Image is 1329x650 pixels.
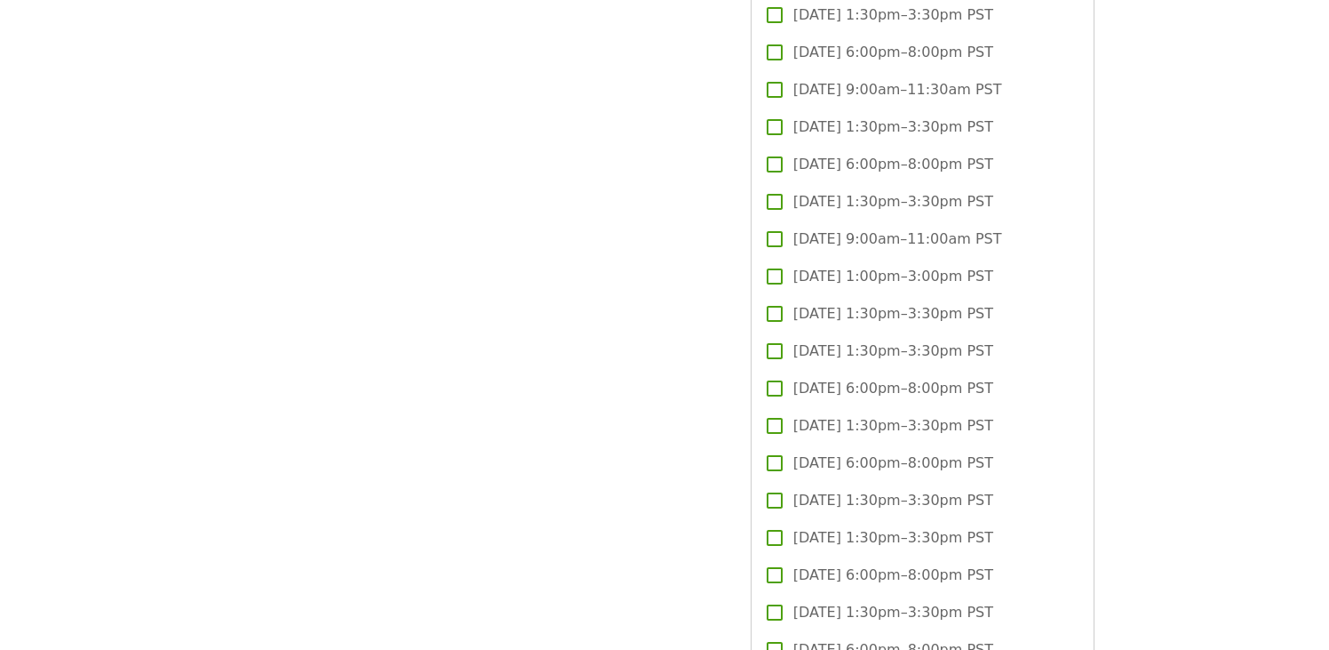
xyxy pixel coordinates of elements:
[793,116,993,138] span: [DATE] 1:30pm–3:30pm PST
[793,79,1002,100] span: [DATE] 9:00am–11:30am PST
[793,602,993,623] span: [DATE] 1:30pm–3:30pm PST
[793,341,993,362] span: [DATE] 1:30pm–3:30pm PST
[793,266,993,287] span: [DATE] 1:00pm–3:00pm PST
[793,4,993,26] span: [DATE] 1:30pm–3:30pm PST
[793,154,993,175] span: [DATE] 6:00pm–8:00pm PST
[793,453,993,474] span: [DATE] 6:00pm–8:00pm PST
[793,303,993,325] span: [DATE] 1:30pm–3:30pm PST
[793,42,993,63] span: [DATE] 6:00pm–8:00pm PST
[793,565,993,586] span: [DATE] 6:00pm–8:00pm PST
[793,229,1002,250] span: [DATE] 9:00am–11:00am PST
[793,378,993,399] span: [DATE] 6:00pm–8:00pm PST
[793,191,993,213] span: [DATE] 1:30pm–3:30pm PST
[793,415,993,437] span: [DATE] 1:30pm–3:30pm PST
[793,527,993,549] span: [DATE] 1:30pm–3:30pm PST
[793,490,993,511] span: [DATE] 1:30pm–3:30pm PST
